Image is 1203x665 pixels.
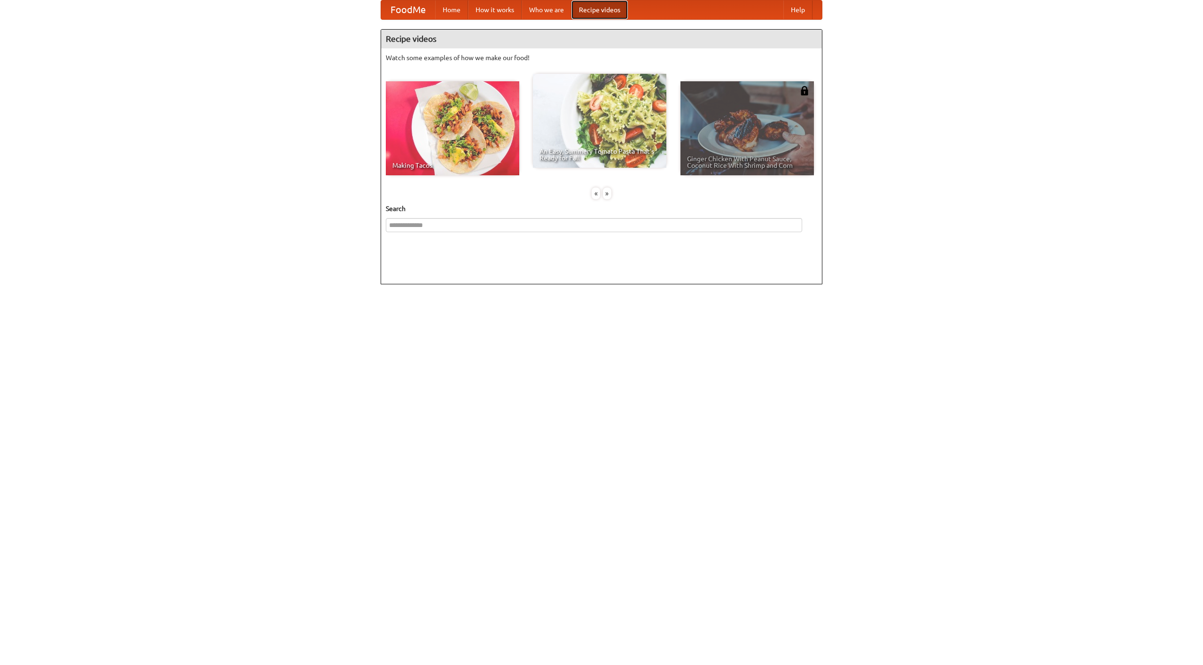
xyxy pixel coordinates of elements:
a: Help [783,0,812,19]
p: Watch some examples of how we make our food! [386,53,817,63]
a: How it works [468,0,522,19]
a: FoodMe [381,0,435,19]
a: Home [435,0,468,19]
a: Making Tacos [386,81,519,175]
h5: Search [386,204,817,213]
h4: Recipe videos [381,30,822,48]
a: An Easy, Summery Tomato Pasta That's Ready for Fall [533,74,666,168]
span: Making Tacos [392,162,513,169]
img: 483408.png [800,86,809,95]
div: » [603,188,611,199]
a: Recipe videos [571,0,628,19]
a: Who we are [522,0,571,19]
div: « [592,188,600,199]
span: An Easy, Summery Tomato Pasta That's Ready for Fall [539,148,660,161]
